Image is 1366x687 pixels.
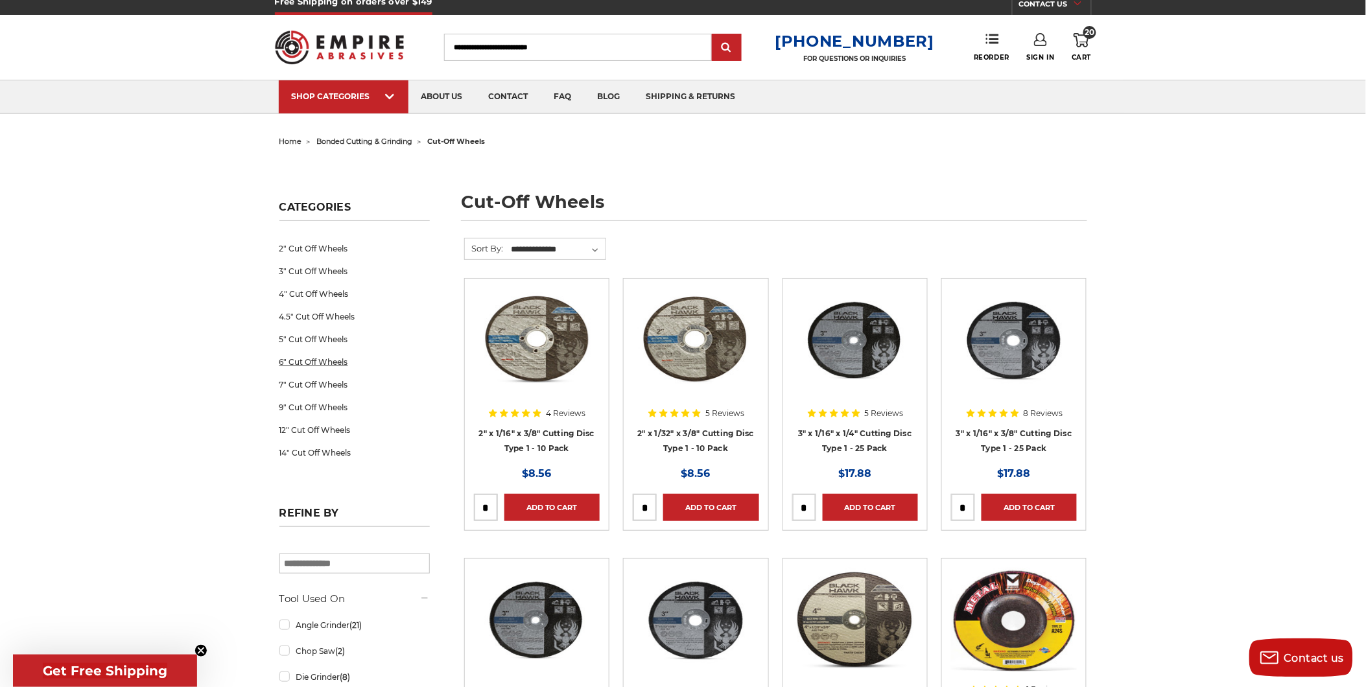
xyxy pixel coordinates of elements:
a: bonded cutting & grinding [317,137,413,146]
a: 4" Cut Off Wheels [279,283,430,305]
img: 2" x 1/16" x 3/8" Cut Off Wheel [474,288,600,391]
a: 2" x 1/16" x 3/8" Cut Off Wheel [474,288,600,454]
label: Sort By: [465,239,504,258]
p: FOR QUESTIONS OR INQUIRIES [775,54,934,63]
h5: Tool Used On [279,591,430,607]
div: Get Free ShippingClose teaser [13,655,197,687]
span: Get Free Shipping [43,663,167,679]
a: 3" Cut Off Wheels [279,260,430,283]
button: Close teaser [194,644,207,657]
input: Submit [714,35,740,61]
span: (2) [335,646,345,656]
a: 20 Cart [1072,33,1091,62]
a: blog [585,80,633,113]
img: 3" x 1/32" x 1/4" Cutting Disc [474,568,600,671]
a: Reorder [974,33,1009,61]
a: Add to Cart [982,494,1077,521]
span: (8) [340,672,350,682]
a: about us [408,80,476,113]
span: Cart [1072,53,1091,62]
a: Angle Grinder [279,614,430,636]
img: 3" x 1/32" x 3/8" Cut Off Wheel [633,568,759,671]
img: 4" x 1/32" x 3/8" Cutting Disc [792,568,918,671]
a: 7" Cut Off Wheels [279,373,430,396]
a: contact [476,80,541,113]
a: 3" x 1/16" x 3/8" Cutting Disc [951,288,1077,454]
h5: Categories [279,201,430,221]
a: 3” x .0625” x 1/4” Die Grinder Cut-Off Wheels by Black Hawk Abrasives [792,288,918,454]
a: Add to Cart [504,494,600,521]
select: Sort By: [510,240,606,259]
span: Contact us [1284,652,1345,664]
img: Mercer 4" x 1/8" x 5/8 Cutting and Light Grinding Wheel [951,568,1077,671]
span: $8.56 [522,467,551,480]
img: 3" x 1/16" x 3/8" Cutting Disc [951,288,1077,391]
a: 2" Cut Off Wheels [279,237,430,260]
span: Sign In [1027,53,1055,62]
a: Add to Cart [823,494,918,521]
a: Chop Saw [279,640,430,662]
a: 5" Cut Off Wheels [279,328,430,351]
a: 14" Cut Off Wheels [279,441,430,464]
span: 20 [1083,26,1096,39]
button: Contact us [1249,638,1353,677]
a: faq [541,80,585,113]
a: Add to Cart [663,494,759,521]
span: $17.88 [998,467,1031,480]
a: 6" Cut Off Wheels [279,351,430,373]
a: 9" Cut Off Wheels [279,396,430,419]
a: 4.5" Cut Off Wheels [279,305,430,328]
h1: cut-off wheels [461,193,1087,221]
img: Empire Abrasives [275,22,405,73]
span: Reorder [974,53,1009,62]
a: home [279,137,302,146]
img: 2" x 1/32" x 3/8" Cut Off Wheel [633,288,759,391]
span: cut-off wheels [428,137,486,146]
a: shipping & returns [633,80,749,113]
a: [PHONE_NUMBER] [775,32,934,51]
span: (21) [349,620,362,630]
div: SHOP CATEGORIES [292,91,395,101]
span: $17.88 [838,467,871,480]
a: 2" x 1/32" x 3/8" Cut Off Wheel [633,288,759,454]
span: $8.56 [681,467,711,480]
a: 12" Cut Off Wheels [279,419,430,441]
img: 3” x .0625” x 1/4” Die Grinder Cut-Off Wheels by Black Hawk Abrasives [792,288,918,391]
h5: Refine by [279,507,430,527]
